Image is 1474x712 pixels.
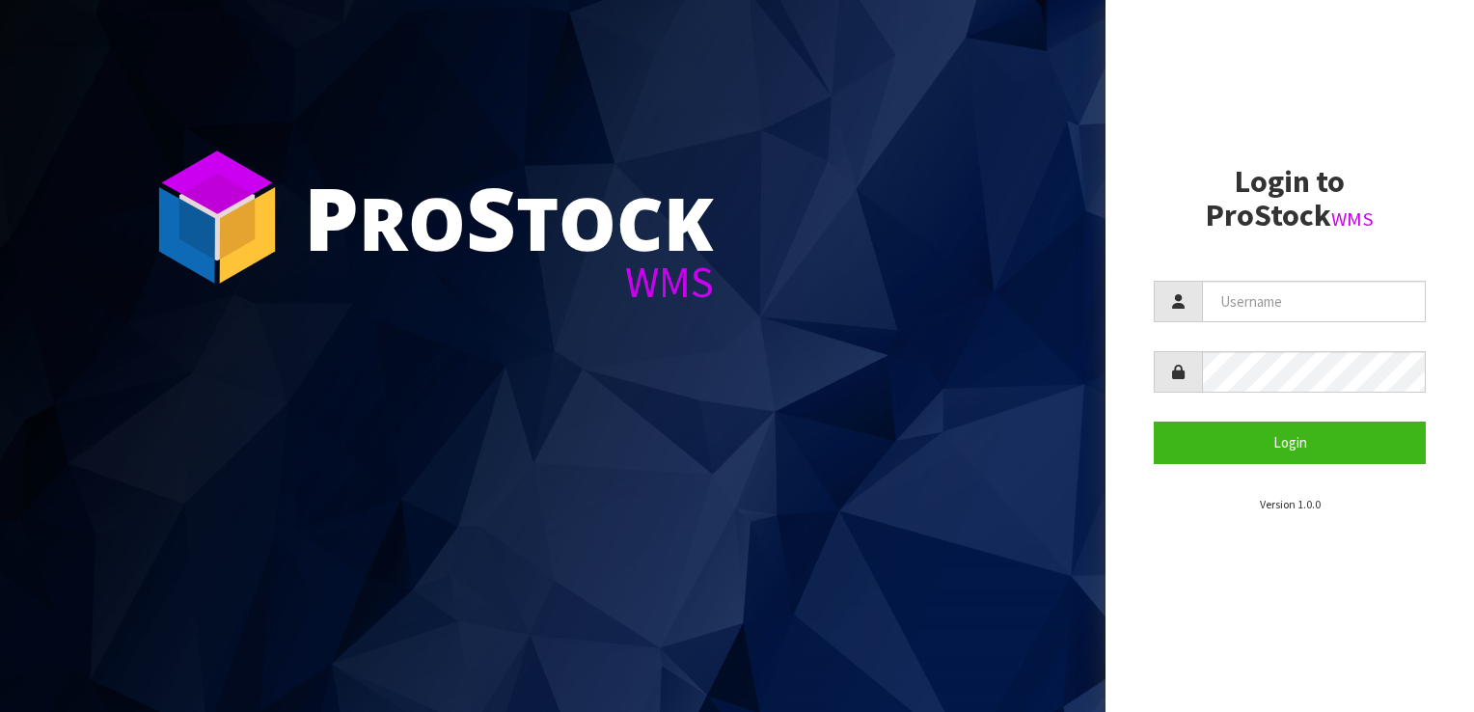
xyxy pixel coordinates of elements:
[466,158,516,276] span: S
[1202,281,1426,322] input: Username
[1154,422,1426,463] button: Login
[1331,206,1374,232] small: WMS
[304,260,714,304] div: WMS
[304,174,714,260] div: ro tock
[145,145,289,289] img: ProStock Cube
[1154,165,1426,233] h2: Login to ProStock
[1260,497,1321,511] small: Version 1.0.0
[304,158,359,276] span: P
